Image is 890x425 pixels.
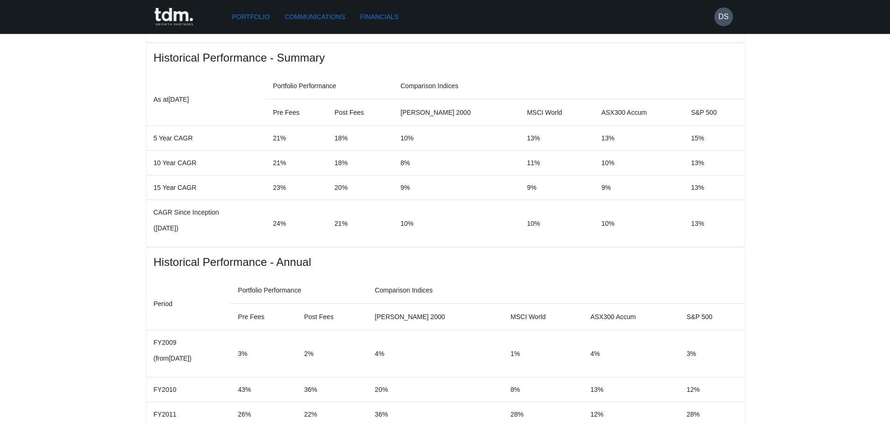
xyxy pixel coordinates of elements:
th: S&P 500 [679,304,744,330]
th: Comparison Indices [367,277,744,304]
td: 24% [265,200,327,247]
td: 8% [393,151,520,175]
td: 5 Year CAGR [146,126,266,151]
td: 11% [520,151,594,175]
a: Communications [281,8,349,26]
p: (from [DATE] ) [154,354,223,363]
th: Period [146,277,231,330]
td: 21% [265,151,327,175]
td: 10 Year CAGR [146,151,266,175]
td: 20% [367,377,503,402]
td: 15% [684,126,744,151]
td: 4% [367,330,503,377]
td: 21% [327,200,393,247]
button: DS [714,7,733,26]
a: Financials [356,8,402,26]
td: 9% [393,175,520,200]
th: Comparison Indices [393,73,744,99]
td: 13% [520,126,594,151]
td: 13% [594,126,684,151]
a: Portfolio [228,8,274,26]
td: CAGR Since Inception [146,200,266,247]
td: 13% [684,175,744,200]
span: Historical Performance - Summary [154,50,737,65]
th: [PERSON_NAME] 2000 [367,304,503,330]
th: ASX300 Accum [583,304,679,330]
td: 9% [594,175,684,200]
th: Post Fees [327,99,393,126]
td: FY2009 [146,330,231,377]
th: Portfolio Performance [230,277,367,304]
th: ASX300 Accum [594,99,684,126]
td: 20% [327,175,393,200]
td: 36% [297,377,367,402]
td: 18% [327,126,393,151]
th: Post Fees [297,304,367,330]
td: 13% [583,377,679,402]
p: As at [DATE] [154,94,258,105]
td: FY2010 [146,377,231,402]
td: 13% [684,200,744,247]
td: 15 Year CAGR [146,175,266,200]
th: MSCI World [520,99,594,126]
td: 10% [393,200,520,247]
td: 3% [679,330,744,377]
p: ( [DATE] ) [154,223,258,233]
td: 3% [230,330,297,377]
h6: DS [718,11,728,22]
td: 10% [393,126,520,151]
th: Portfolio Performance [265,73,393,99]
th: Pre Fees [230,304,297,330]
td: 10% [594,200,684,247]
th: S&P 500 [684,99,744,126]
td: 2% [297,330,367,377]
td: 12% [679,377,744,402]
td: 9% [520,175,594,200]
td: 10% [520,200,594,247]
td: 23% [265,175,327,200]
td: 8% [503,377,583,402]
th: Pre Fees [265,99,327,126]
td: 1% [503,330,583,377]
th: [PERSON_NAME] 2000 [393,99,520,126]
td: 18% [327,151,393,175]
td: 43% [230,377,297,402]
th: MSCI World [503,304,583,330]
span: Historical Performance - Annual [154,255,737,270]
td: 10% [594,151,684,175]
td: 4% [583,330,679,377]
td: 13% [684,151,744,175]
td: 21% [265,126,327,151]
